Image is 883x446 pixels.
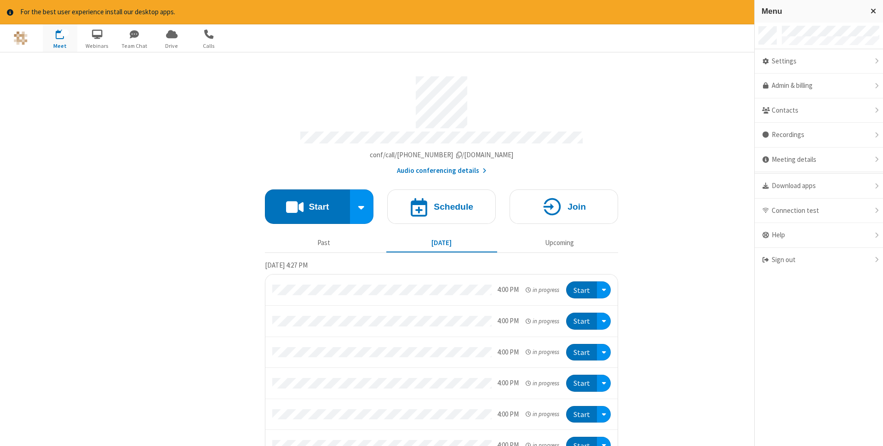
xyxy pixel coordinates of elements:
div: 4:00 PM [497,316,519,326]
div: Connection test [755,199,883,223]
div: Settings [755,49,883,74]
button: Start [265,189,350,224]
button: Audio conferencing details [397,166,487,176]
span: [DATE] 4:27 PM [265,261,308,269]
div: Open menu [597,313,611,330]
div: Open menu [597,344,611,361]
div: Open menu [597,375,611,392]
button: Upcoming [504,234,615,252]
iframe: Chat [860,422,876,440]
span: Team Chat [117,42,152,50]
button: Start [566,313,597,330]
div: Start conference options [350,189,374,224]
div: Help [755,223,883,248]
div: 4:00 PM [497,347,519,358]
button: Past [269,234,379,252]
button: Copy my meeting room linkCopy my meeting room link [370,150,514,160]
em: in progress [526,410,559,418]
h4: Join [568,202,586,211]
div: Sign out [755,248,883,272]
button: Logo [3,24,38,52]
span: Webinars [80,42,115,50]
span: Calls [192,42,226,50]
button: Start [566,344,597,361]
button: Start [566,406,597,423]
span: Copy my meeting room link [370,150,514,159]
em: in progress [526,348,559,356]
h3: Menu [762,7,862,16]
div: 4:00 PM [497,378,519,389]
button: Start [566,281,597,298]
div: Open menu [753,24,883,52]
button: Schedule [387,189,496,224]
button: Join [510,189,618,224]
div: 4:00 PM [497,409,519,420]
h4: Schedule [434,202,473,211]
div: Meeting details [755,148,883,172]
span: Meet [43,42,77,50]
div: Open menu [597,281,611,298]
div: 12 [61,29,69,36]
em: in progress [526,286,559,294]
h4: Start [309,202,329,211]
button: Start [566,375,597,392]
span: Drive [155,42,189,50]
div: Contacts [755,98,883,123]
div: Download apps [755,174,883,199]
button: [DATE] [386,234,497,252]
div: 4:00 PM [497,285,519,295]
div: Recordings [755,123,883,148]
em: in progress [526,379,559,388]
img: QA Selenium DO NOT DELETE OR CHANGE [14,31,28,45]
a: Admin & billing [755,74,883,98]
section: Account details [265,69,618,176]
em: in progress [526,317,559,326]
div: For the best user experience install our desktop apps. [20,7,807,17]
div: Open menu [597,406,611,423]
